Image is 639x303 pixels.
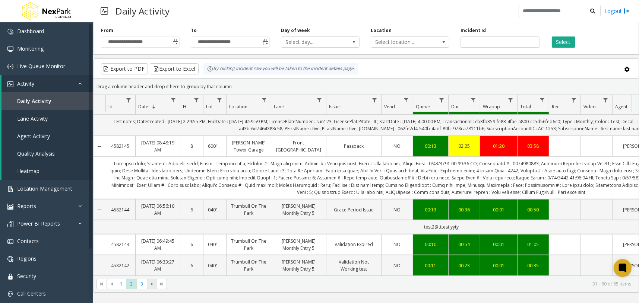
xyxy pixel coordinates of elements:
span: Dashboard [17,28,44,35]
a: Id Filter Menu [124,95,134,105]
a: 8 [185,143,199,150]
a: Wrapup Filter Menu [506,95,516,105]
img: 'icon' [7,256,13,262]
a: Issue Filter Menu [370,95,380,105]
span: Toggle popup [261,37,269,47]
a: [DATE] 06:33:27 AM [140,258,175,272]
a: 00:13 [418,143,444,150]
span: Page 2 [126,279,136,289]
a: 01:20 [485,143,513,150]
a: Logout [604,7,630,15]
span: Regions [17,255,37,262]
span: Video [583,103,596,110]
span: Wrapup [483,103,500,110]
a: 01:05 [522,241,544,248]
span: NO [394,262,401,269]
span: Power BI Reports [17,220,60,227]
a: 00:01 [485,262,513,269]
a: 60012811 [208,143,222,150]
label: To [191,27,197,34]
label: From [101,27,113,34]
a: Quality Analysis [1,145,93,162]
span: Agent [615,103,627,110]
span: Queue [416,103,430,110]
a: Grace Period Issue [331,206,377,213]
a: 6 [185,206,199,213]
img: infoIcon.svg [207,66,213,72]
a: 6 [185,241,199,248]
a: [DATE] 08:48:19 AM [140,139,175,153]
span: Go to the next page [149,281,155,287]
a: 00:01 [485,241,513,248]
span: Agent Activity [17,133,50,140]
a: 4582143 [110,241,131,248]
span: Heatmap [17,168,39,175]
label: Incident Id [461,27,486,34]
span: Quality Analysis [17,150,55,157]
a: Daily Activity [1,92,93,110]
span: Lane Activity [17,115,48,122]
a: Trumbull On The Park [231,237,266,252]
span: Lane [274,103,284,110]
a: 4582145 [110,143,131,150]
a: NO [386,262,408,269]
span: Go to the last page [157,279,167,289]
div: 00:50 [522,206,544,213]
span: Go to the first page [99,281,105,287]
a: Queue Filter Menu [437,95,447,105]
a: [DATE] 06:56:10 AM [140,202,175,217]
img: 'icon' [7,291,13,297]
span: Location [229,103,247,110]
a: Video Filter Menu [601,95,611,105]
span: H [183,103,186,110]
button: Export to Excel [150,63,199,74]
h3: Daily Activity [112,2,173,20]
img: 'icon' [7,64,13,70]
img: 'icon' [7,204,13,210]
img: 'icon' [7,239,13,245]
a: Lane Filter Menu [314,95,325,105]
a: Vend Filter Menu [401,95,411,105]
a: [DATE] 06:49:45 AM [140,237,175,252]
img: pageIcon [101,2,108,20]
span: Toggle popup [171,37,179,47]
a: Activity [1,75,93,92]
span: Live Queue Monitor [17,63,65,70]
span: Vend [384,103,395,110]
label: Location [371,27,392,34]
div: 00:13 [418,206,444,213]
a: 6 [185,262,199,269]
a: Collapse Details [94,207,105,213]
img: 'icon' [7,29,13,35]
a: 02:25 [453,143,475,150]
a: 040139 [208,262,222,269]
a: 00:10 [418,241,444,248]
a: 00:54 [453,241,475,248]
button: Select [552,36,575,48]
span: Go to the next page [147,279,157,289]
img: 'icon' [7,221,13,227]
a: Heatmap [1,162,93,180]
a: 00:11 [418,262,444,269]
a: Front [GEOGRAPHIC_DATA] [276,139,322,153]
span: Go to the last page [159,281,165,287]
a: 00:01 [485,206,513,213]
span: Issue [329,103,340,110]
div: Drag a column header and drop it here to group by that column [94,80,639,93]
a: 00:23 [453,262,475,269]
a: Validation Expired [331,241,377,248]
a: 040139 [208,241,222,248]
span: NO [394,207,401,213]
a: NO [386,206,408,213]
a: Validation Not Working test [331,258,377,272]
span: Select location... [371,37,433,47]
span: Location Management [17,185,72,192]
span: Go to the previous page [109,281,115,287]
